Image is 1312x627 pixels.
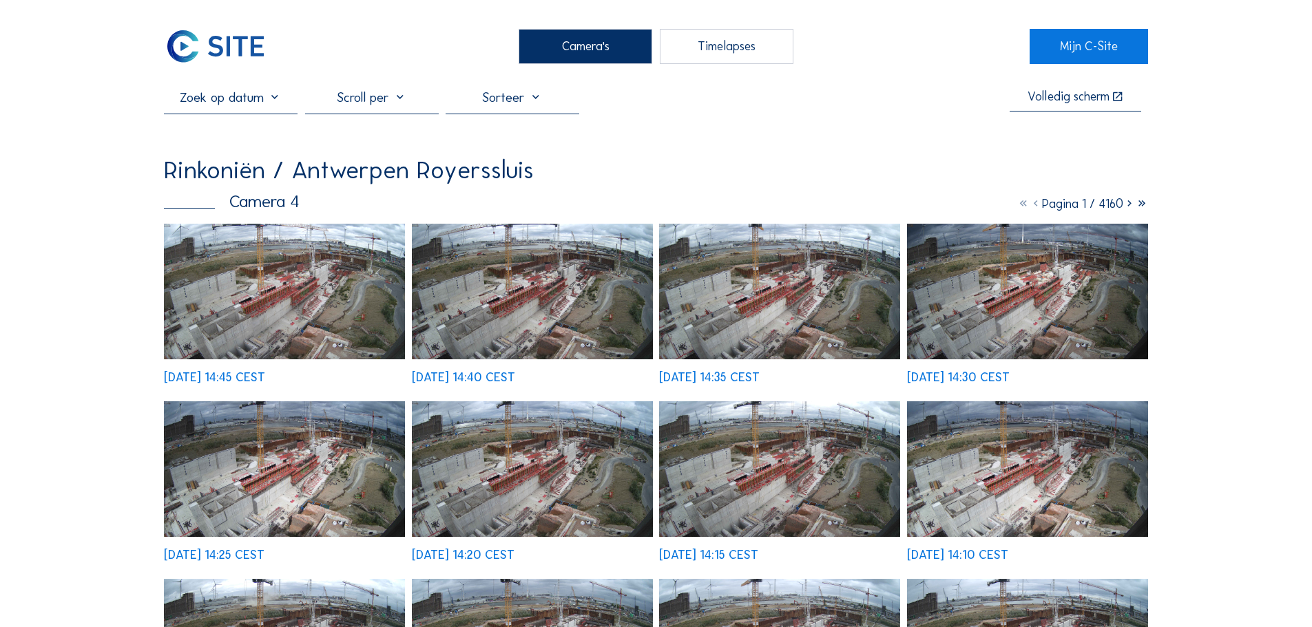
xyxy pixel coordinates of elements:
[519,29,652,63] div: Camera's
[659,372,760,384] div: [DATE] 14:35 CEST
[164,158,534,182] div: Rinkoniën / Antwerpen Royerssluis
[164,372,265,384] div: [DATE] 14:45 CEST
[164,29,282,63] a: C-SITE Logo
[907,372,1010,384] div: [DATE] 14:30 CEST
[907,224,1148,359] img: image_52968424
[164,193,300,211] div: Camera 4
[659,401,900,537] img: image_52967944
[1028,91,1110,104] div: Volledig scherm
[907,549,1008,562] div: [DATE] 14:10 CEST
[164,401,405,537] img: image_52968256
[164,29,267,63] img: C-SITE Logo
[659,224,900,359] img: image_52968500
[164,549,264,562] div: [DATE] 14:25 CEST
[660,29,793,63] div: Timelapses
[659,549,758,562] div: [DATE] 14:15 CEST
[164,89,298,105] input: Zoek op datum 󰅀
[412,224,653,359] img: image_52968647
[412,401,653,537] img: image_52968093
[1042,196,1123,211] span: Pagina 1 / 4160
[164,224,405,359] img: image_52968804
[412,372,515,384] div: [DATE] 14:40 CEST
[1030,29,1147,63] a: Mijn C-Site
[412,549,514,562] div: [DATE] 14:20 CEST
[907,401,1148,537] img: image_52967866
